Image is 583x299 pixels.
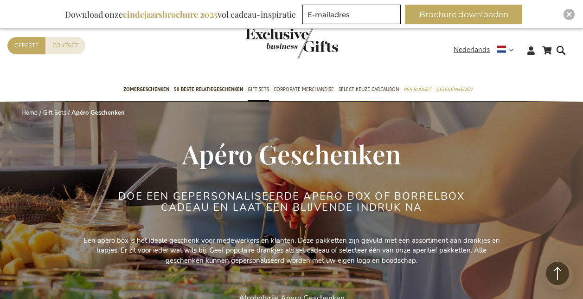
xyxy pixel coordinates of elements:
[174,84,243,94] span: 50 beste relatiegeschenken
[7,37,45,54] a: Offerte
[245,28,292,58] a: store logo
[21,109,38,117] a: Home
[454,45,490,55] span: Nederlands
[123,9,218,20] b: eindejaarsbrochure 2025
[182,136,401,171] span: Apéro Geschenken
[454,45,520,55] div: Nederlands
[339,84,399,94] span: Select Keuze Cadeaubon
[274,84,334,94] span: Corporate Merchandise
[71,109,125,117] strong: Apéro Geschenken
[302,5,404,27] form: marketing offers and promotions
[245,28,338,58] img: Exclusive Business gifts logo
[564,9,575,20] div: Close
[405,5,522,24] button: Brochure downloaden
[248,84,269,94] span: Gift Sets
[436,84,472,94] span: Gelegenheden
[61,5,300,24] div: Download onze vol cadeau-inspiratie
[43,109,66,117] a: Gift Sets
[566,12,572,17] img: Close
[83,236,500,266] p: Een apero box is het ideale geschenk voor medewerkers en klanten. Deze pakketten zijn gevuld met ...
[546,262,574,290] iframe: belco-activator-frame
[45,37,85,54] a: Contact
[123,84,169,94] span: Zomergeschenken
[404,84,431,94] span: Per Budget
[302,5,401,24] input: E-mailadres
[118,191,466,213] h2: Doe een gepersonaliseerde apero box of borrelbox cadeau en laat een blijvende indruk na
